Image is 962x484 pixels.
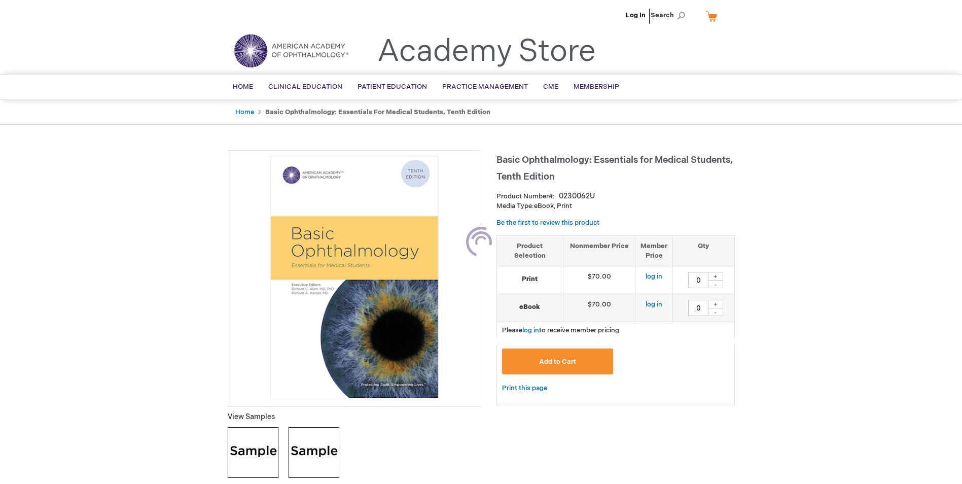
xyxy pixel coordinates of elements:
[496,202,534,210] strong: Media Type:
[502,274,558,284] strong: Print
[688,272,708,288] input: Qty
[233,83,253,91] span: Home
[574,83,619,91] span: Membership
[496,155,733,182] span: Basic Ophthalmology: Essentials for Medical Students, Tenth Edition
[708,272,723,281] div: +
[228,427,278,478] img: Click to view
[497,235,563,266] th: Product Selection
[688,300,708,316] input: Qty
[265,108,490,116] strong: Basic Ophthalmology: Essentials for Medical Students, Tenth Edition
[377,33,596,70] a: Academy Store
[651,5,689,25] span: Search
[496,219,599,227] a: Be the first to review this product
[626,11,646,19] a: Log In
[442,83,528,91] span: Practice Management
[268,83,342,91] span: Clinical Education
[563,294,635,322] td: $70.00
[708,280,723,288] div: -
[358,83,427,91] span: Patient Education
[502,382,547,395] a: Print this page
[522,326,539,334] a: log in
[543,83,558,91] span: CME
[502,302,558,312] strong: eBook
[502,349,614,374] button: Add to Cart
[502,326,619,334] span: Please to receive member pricing
[563,266,635,294] td: $70.00
[496,192,555,200] strong: Product Number
[289,427,339,478] img: Click to view
[646,272,662,281] a: log in
[563,235,635,266] th: Nonmember Price
[496,201,735,211] p: eBook, Print
[233,156,476,398] img: Basic Ophthalmology: Essentials for Medical Students, Tenth Edition
[673,235,734,266] th: Qty
[708,300,723,308] div: +
[646,300,662,308] a: log in
[235,108,254,116] a: Home
[559,191,595,201] div: 0230062U
[708,308,723,316] div: -
[635,235,673,266] th: Member Price
[228,412,481,422] p: View Samples
[539,358,576,366] span: Add to Cart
